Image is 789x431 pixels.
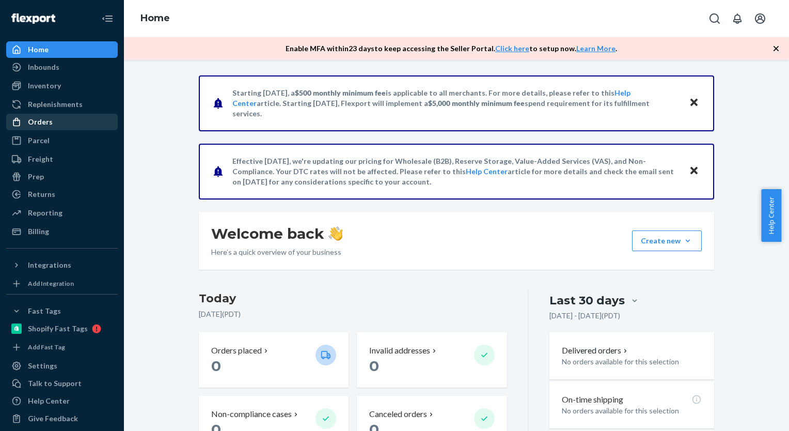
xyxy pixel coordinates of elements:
div: Inbounds [28,62,59,72]
a: Inventory [6,78,118,94]
img: Flexport logo [11,13,55,24]
div: Settings [28,361,57,371]
h3: Today [199,290,507,307]
a: Help Center [6,393,118,409]
a: Replenishments [6,96,118,113]
a: Freight [6,151,118,167]
p: [DATE] - [DATE] ( PDT ) [549,311,620,321]
div: Talk to Support [28,378,82,389]
a: Click here [495,44,529,53]
img: hand-wave emoji [328,226,343,241]
div: Help Center [28,396,70,406]
a: Inbounds [6,59,118,75]
button: Close Navigation [97,8,118,29]
p: Starting [DATE], a is applicable to all merchants. For more details, please refer to this article... [232,88,679,119]
a: Orders [6,114,118,130]
p: Here’s a quick overview of your business [211,247,343,257]
button: Orders placed 0 [199,332,349,388]
div: Freight [28,154,53,164]
div: Fast Tags [28,306,61,316]
div: Parcel [28,135,50,146]
span: 0 [211,357,221,375]
div: Returns [28,189,55,199]
button: Give Feedback [6,410,118,427]
a: Shopify Fast Tags [6,320,118,337]
button: Integrations [6,257,118,273]
p: On-time shipping [562,394,623,406]
div: Billing [28,226,49,237]
div: Integrations [28,260,71,270]
button: Help Center [761,189,781,242]
button: Close [687,96,701,111]
button: Close [687,164,701,179]
a: Help Center [466,167,508,176]
p: No orders available for this selection [562,406,702,416]
div: Replenishments [28,99,83,110]
a: Reporting [6,205,118,221]
a: Settings [6,358,118,374]
span: 0 [369,357,379,375]
button: Open Search Box [704,8,725,29]
p: No orders available for this selection [562,357,702,367]
a: Parcel [6,132,118,149]
a: Prep [6,168,118,185]
a: Home [6,41,118,58]
button: Fast Tags [6,303,118,319]
div: Prep [28,172,44,182]
button: Open account menu [750,8,770,29]
button: Open notifications [727,8,748,29]
div: Reporting [28,208,62,218]
h1: Welcome back [211,224,343,243]
p: Invalid addresses [369,345,430,357]
div: Add Integration [28,279,74,288]
span: $5,000 monthly minimum fee [428,99,525,107]
a: Learn More [576,44,616,53]
div: Give Feedback [28,413,78,424]
p: Orders placed [211,345,262,357]
a: Home [140,12,170,24]
span: $500 monthly minimum fee [295,88,386,97]
div: Add Fast Tag [28,343,65,351]
div: Home [28,44,49,55]
p: Canceled orders [369,408,427,420]
a: Returns [6,186,118,203]
button: Delivered orders [562,345,629,357]
a: Add Fast Tag [6,341,118,353]
p: Non-compliance cases [211,408,292,420]
div: Orders [28,117,53,127]
a: Add Integration [6,278,118,290]
p: [DATE] ( PDT ) [199,309,507,319]
div: Last 30 days [549,293,625,309]
div: Shopify Fast Tags [28,324,88,334]
p: Enable MFA within 23 days to keep accessing the Seller Portal. to setup now. . [286,43,617,54]
p: Effective [DATE], we're updating our pricing for Wholesale (B2B), Reserve Storage, Value-Added Se... [232,156,679,187]
a: Talk to Support [6,375,118,392]
a: Billing [6,223,118,240]
div: Inventory [28,81,61,91]
button: Invalid addresses 0 [357,332,507,388]
button: Create new [632,230,702,251]
ol: breadcrumbs [132,4,178,34]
